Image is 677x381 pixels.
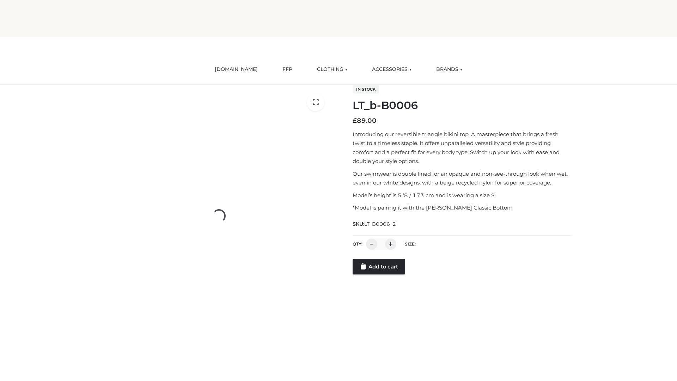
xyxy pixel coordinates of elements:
span: LT_B0006_2 [364,221,396,227]
label: Size: [405,241,416,247]
p: Introducing our reversible triangle bikini top. A masterpiece that brings a fresh twist to a time... [353,130,572,166]
a: [DOMAIN_NAME] [209,62,263,77]
span: £ [353,117,357,125]
span: In stock [353,85,379,93]
a: BRANDS [431,62,468,77]
a: FFP [277,62,298,77]
p: Model’s height is 5 ‘8 / 173 cm and is wearing a size S. [353,191,572,200]
label: QTY: [353,241,362,247]
a: ACCESSORIES [367,62,417,77]
a: CLOTHING [312,62,353,77]
bdi: 89.00 [353,117,377,125]
p: Our swimwear is double lined for an opaque and non-see-through look when wet, even in our white d... [353,169,572,187]
p: *Model is pairing it with the [PERSON_NAME] Classic Bottom [353,203,572,212]
span: SKU: [353,220,397,228]
a: Add to cart [353,259,405,274]
h1: LT_b-B0006 [353,99,572,112]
